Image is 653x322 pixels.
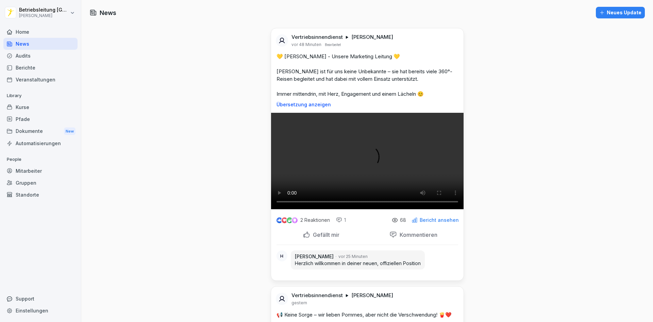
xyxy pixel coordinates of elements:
[3,125,78,138] div: Dokumente
[277,53,458,98] p: 💛 [PERSON_NAME] - Unsere Marketing Leitung 💛 [PERSON_NAME] ist für uns keine Unbekannte – sie hat...
[291,292,343,299] p: Vertriebsinnendienst
[3,74,78,86] a: Veranstaltungen
[397,231,437,238] p: Kommentieren
[64,127,76,135] div: New
[3,50,78,62] a: Audits
[336,217,346,224] div: 1
[3,165,78,177] a: Mitarbeiter
[351,34,393,41] p: [PERSON_NAME]
[3,62,78,74] a: Berichte
[596,7,645,18] button: Neues Update
[3,38,78,50] a: News
[300,217,330,223] p: 2 Reaktionen
[292,217,298,223] img: inspiring
[291,34,343,41] p: Vertriebsinnendienst
[287,217,292,223] img: celebrate
[295,260,421,267] p: Herzlich willkommen in deiner neuen, offiziellen Position
[599,9,641,16] div: Neues Update
[338,254,368,260] p: vor 25 Minuten
[420,217,459,223] p: Bericht ansehen
[3,137,78,149] a: Automatisierungen
[325,42,341,47] p: Bearbeitet
[282,218,287,223] img: love
[295,253,334,260] p: [PERSON_NAME]
[3,305,78,317] a: Einstellungen
[3,125,78,138] a: DokumenteNew
[3,189,78,201] a: Standorte
[3,177,78,189] a: Gruppen
[3,293,78,305] div: Support
[277,217,282,223] img: like
[310,231,339,238] p: Gefällt mir
[100,8,116,17] h1: News
[291,42,321,47] p: vor 48 Minuten
[19,7,69,13] p: Betriebsleitung [GEOGRAPHIC_DATA]
[3,90,78,101] p: Library
[19,13,69,18] p: [PERSON_NAME]
[291,300,307,306] p: gestern
[277,250,287,261] div: H
[277,102,458,107] p: Übersetzung anzeigen
[3,154,78,165] p: People
[351,292,393,299] p: [PERSON_NAME]
[3,26,78,38] a: Home
[3,101,78,113] a: Kurse
[3,113,78,125] a: Pfade
[400,217,406,223] p: 68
